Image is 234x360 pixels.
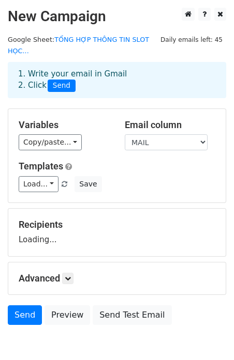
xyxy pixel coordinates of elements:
[8,36,149,55] a: TỔNG HỢP THÔNG TIN SLOT HỌC...
[19,219,215,246] div: Loading...
[19,273,215,284] h5: Advanced
[19,134,82,150] a: Copy/paste...
[19,176,58,192] a: Load...
[125,119,215,131] h5: Email column
[75,176,101,192] button: Save
[19,119,109,131] h5: Variables
[48,80,76,92] span: Send
[8,305,42,325] a: Send
[8,8,226,25] h2: New Campaign
[157,36,226,43] a: Daily emails left: 45
[10,68,224,92] div: 1. Write your email in Gmail 2. Click
[157,34,226,45] span: Daily emails left: 45
[93,305,171,325] a: Send Test Email
[19,161,63,171] a: Templates
[19,219,215,230] h5: Recipients
[45,305,90,325] a: Preview
[8,36,149,55] small: Google Sheet:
